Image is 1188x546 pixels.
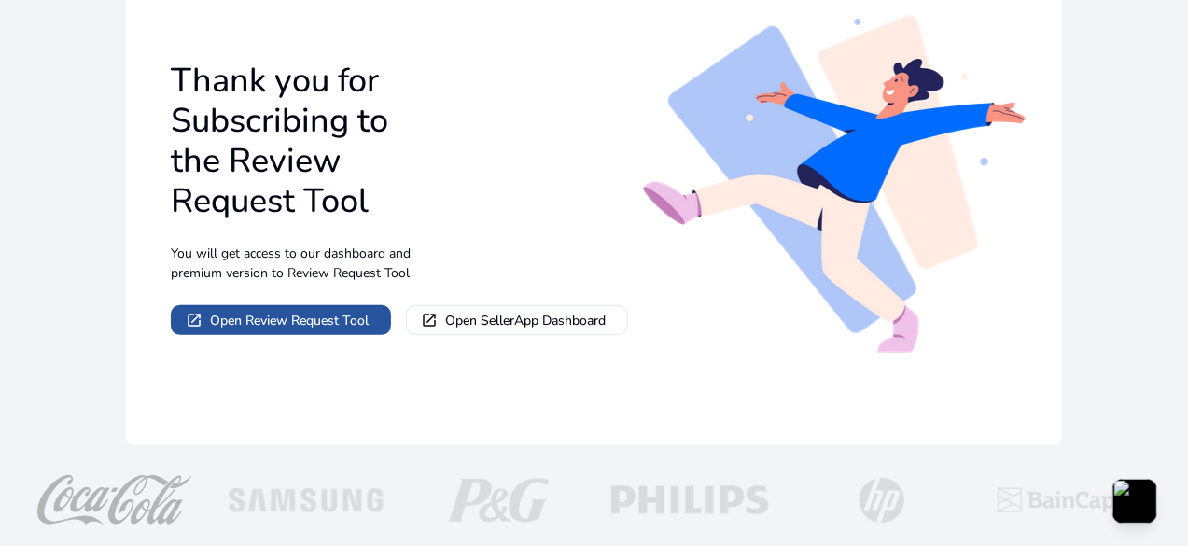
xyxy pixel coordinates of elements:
[210,311,369,330] span: Open Review Request Tool
[797,475,967,525] img: hp-logo-white.png
[171,305,391,335] button: Open Review Request Tool
[222,475,392,525] img: Samsung-logo-white.png
[421,312,438,329] mat-icon: open_in_new
[406,305,628,335] button: Open SellerApp Dashboard
[171,244,420,283] p: You will get access to our dashboard and premium version to Review Request Tool
[186,312,203,329] mat-icon: open_in_new
[171,61,420,222] h1: Thank you for Subscribing to the Review Request Tool
[445,311,606,330] span: Open SellerApp Dashboard
[989,475,1159,525] img: baincapitalTopLogo.png
[413,475,583,525] img: p-g-logo-white.png
[606,475,776,525] img: philips-logo-white.png
[30,475,200,525] img: coca-cola-logo.png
